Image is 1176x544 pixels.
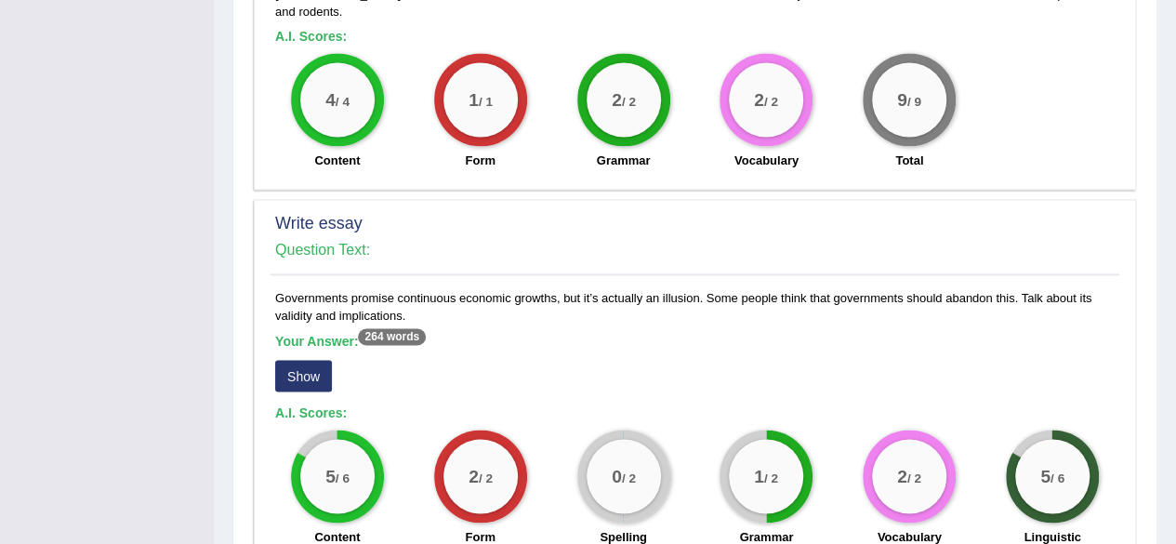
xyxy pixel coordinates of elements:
small: / 6 [336,471,350,484]
big: 4 [325,89,336,110]
big: 9 [897,89,907,110]
big: 0 [612,465,622,485]
label: Total [895,152,923,169]
big: 2 [754,89,764,110]
span: rodents [298,5,338,19]
b: A.I. Scores: [275,29,347,44]
label: Content [314,152,360,169]
label: Vocabulary [734,152,799,169]
b: A.I. Scores: [275,405,347,419]
big: 2 [612,89,622,110]
small: / 4 [336,95,350,109]
big: 5 [1040,465,1050,485]
big: 1 [754,465,764,485]
small: / 2 [621,95,635,109]
small: / 6 [1050,471,1064,484]
small: / 2 [479,471,493,484]
big: 5 [325,465,336,485]
span: and [275,5,296,19]
big: 2 [897,465,907,485]
small: / 2 [907,471,921,484]
small: / 1 [479,95,493,109]
h2: Write essay [275,215,1115,233]
b: Your Answer: [275,334,426,349]
small: / 2 [764,471,778,484]
small: / 2 [621,471,635,484]
sup: 264 words [358,328,426,345]
big: 2 [469,465,479,485]
h4: Question Text: [275,242,1115,259]
button: Show [275,360,332,391]
label: Grammar [597,152,651,169]
label: Form [465,152,496,169]
small: / 2 [764,95,778,109]
small: / 9 [907,95,921,109]
big: 1 [469,89,479,110]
